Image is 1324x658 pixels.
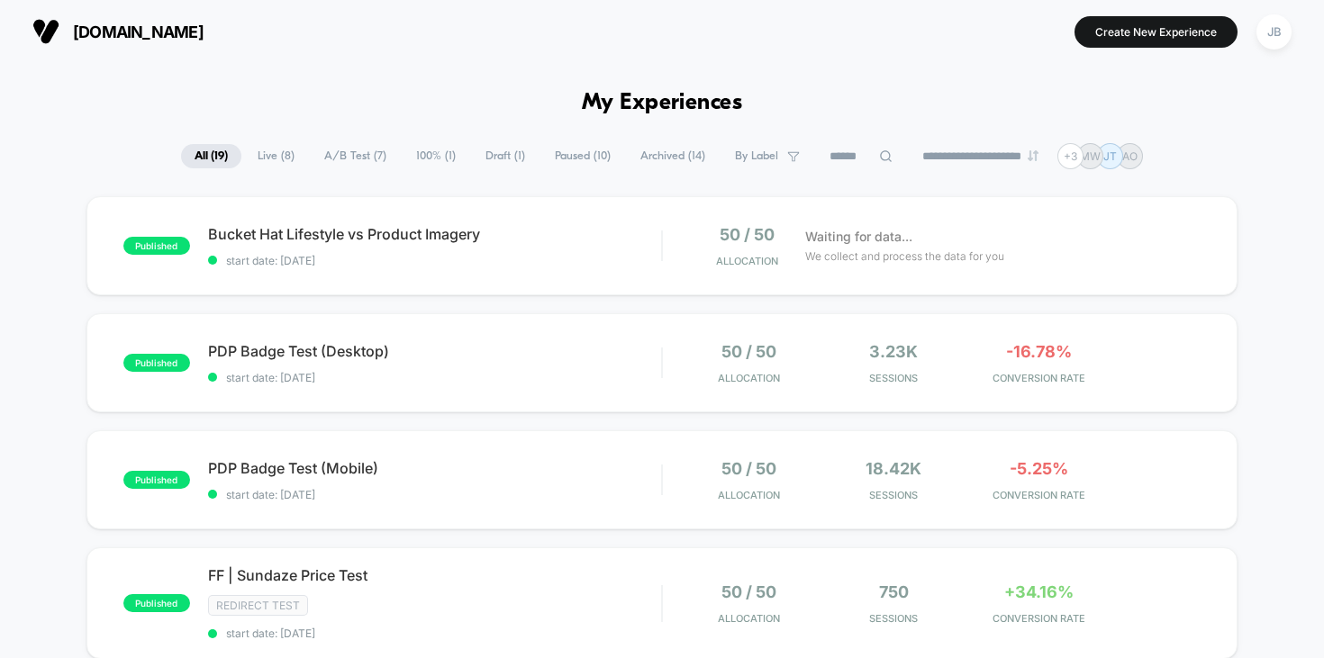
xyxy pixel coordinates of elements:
[718,372,780,384] span: Allocation
[123,471,190,489] span: published
[123,237,190,255] span: published
[208,566,662,584] span: FF | Sundaze Price Test
[971,372,1107,384] span: CONVERSION RATE
[1010,459,1068,478] span: -5.25%
[208,371,662,384] span: start date: [DATE]
[403,144,469,168] span: 100% ( 1 )
[716,255,778,267] span: Allocation
[735,149,778,163] span: By Label
[208,342,662,360] span: PDP Badge Test (Desktop)
[181,144,241,168] span: All ( 19 )
[720,225,775,244] span: 50 / 50
[971,612,1107,625] span: CONVERSION RATE
[1028,150,1038,161] img: end
[311,144,400,168] span: A/B Test ( 7 )
[718,489,780,501] span: Allocation
[721,459,776,478] span: 50 / 50
[805,227,912,247] span: Waiting for data...
[1251,14,1297,50] button: JB
[879,582,909,601] span: 750
[826,612,962,625] span: Sessions
[1103,149,1117,163] p: JT
[1122,149,1138,163] p: AO
[718,612,780,625] span: Allocation
[826,489,962,501] span: Sessions
[123,354,190,372] span: published
[805,248,1004,265] span: We collect and process the data for you
[866,459,921,478] span: 18.42k
[541,144,624,168] span: Paused ( 10 )
[208,254,662,267] span: start date: [DATE]
[971,489,1107,501] span: CONVERSION RATE
[1004,582,1074,601] span: +34.16%
[721,582,776,601] span: 50 / 50
[208,225,662,243] span: Bucket Hat Lifestyle vs Product Imagery
[32,18,59,45] img: Visually logo
[27,17,209,46] button: [DOMAIN_NAME]
[244,144,308,168] span: Live ( 8 )
[472,144,539,168] span: Draft ( 1 )
[208,488,662,501] span: start date: [DATE]
[208,595,308,616] span: Redirect Test
[208,626,662,640] span: start date: [DATE]
[826,372,962,384] span: Sessions
[721,342,776,361] span: 50 / 50
[73,23,204,41] span: [DOMAIN_NAME]
[208,459,662,477] span: PDP Badge Test (Mobile)
[1057,143,1084,169] div: + 3
[1080,149,1101,163] p: MW
[627,144,719,168] span: Archived ( 14 )
[869,342,918,361] span: 3.23k
[1006,342,1072,361] span: -16.78%
[123,594,190,612] span: published
[582,90,743,116] h1: My Experiences
[1075,16,1238,48] button: Create New Experience
[1256,14,1292,50] div: JB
